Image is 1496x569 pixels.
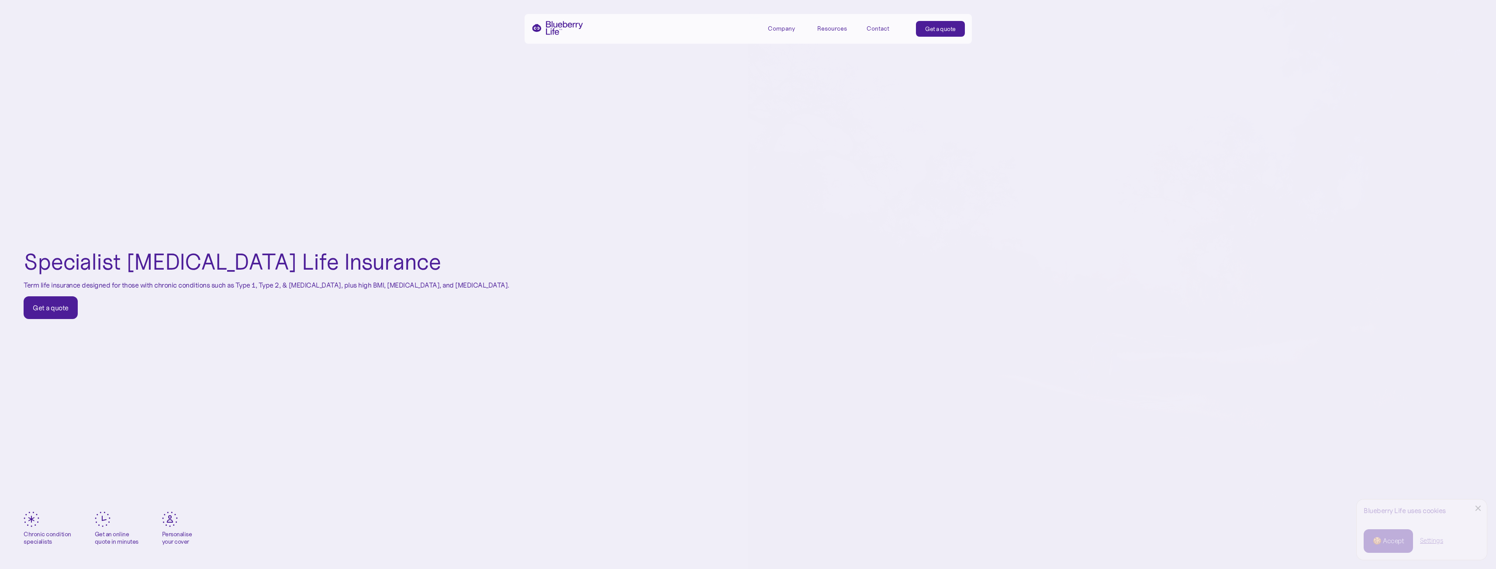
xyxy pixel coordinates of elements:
[1373,536,1404,546] div: 🍪 Accept
[817,25,847,32] div: Resources
[768,21,807,35] div: Company
[768,25,795,32] div: Company
[24,281,509,289] p: Term life insurance designed for those with chronic conditions such as Type 1, Type 2, & [MEDICAL...
[24,296,78,319] a: Get a quote
[1364,529,1413,553] a: 🍪 Accept
[24,250,441,274] h1: Specialist [MEDICAL_DATA] Life Insurance
[867,21,906,35] a: Contact
[532,21,583,35] a: home
[162,531,192,545] div: Personalise your cover
[867,25,889,32] div: Contact
[1420,536,1443,545] a: Settings
[1364,507,1480,515] div: Blueberry Life uses cookies
[95,531,138,545] div: Get an online quote in minutes
[817,21,857,35] div: Resources
[925,24,956,33] div: Get a quote
[24,531,71,545] div: Chronic condition specialists
[33,303,69,312] div: Get a quote
[1469,500,1487,517] a: Close Cookie Popup
[916,21,965,37] a: Get a quote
